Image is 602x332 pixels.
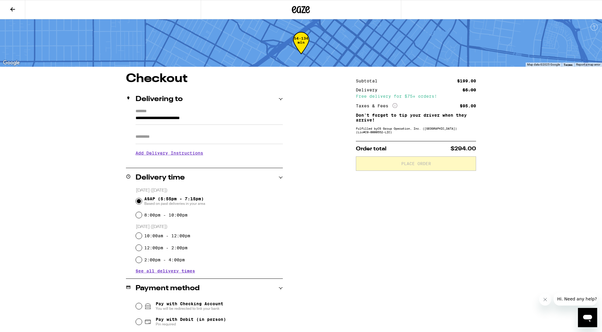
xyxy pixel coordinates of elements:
[136,188,283,193] p: [DATE] ([DATE])
[576,63,600,66] a: Report a map error
[356,79,382,83] div: Subtotal
[144,196,205,206] span: ASAP (5:55pm - 7:15pm)
[463,88,476,92] div: $5.00
[126,73,283,85] h1: Checkout
[144,245,188,250] label: 12:00pm - 2:00pm
[144,257,185,262] label: 2:00pm - 4:00pm
[554,292,597,306] iframe: Message from company
[144,213,188,217] label: 8:00pm - 10:00pm
[460,104,476,108] div: $95.00
[356,113,476,122] p: Don't forget to tip your driver when they arrive!
[457,79,476,83] div: $199.00
[356,146,387,152] span: Order total
[136,160,283,165] p: We'll contact you at [PHONE_NUMBER] when we arrive
[144,201,205,206] span: Based on past deliveries in your area
[136,269,195,273] button: See all delivery times
[527,63,560,66] span: Map data ©2025 Google
[356,156,476,171] button: Place Order
[401,161,431,166] span: Place Order
[136,285,200,292] h2: Payment method
[539,294,551,306] iframe: Close message
[144,233,190,238] label: 10:00am - 12:00pm
[356,94,476,98] div: Free delivery for $75+ orders!
[156,317,226,322] span: Pay with Debit (in person)
[156,301,223,311] span: Pay with Checking Account
[356,103,397,109] div: Taxes & Fees
[156,322,226,327] span: Pin required
[156,306,223,311] span: You will be redirected to link your bank
[136,224,283,230] p: [DATE] ([DATE])
[2,59,21,67] a: Open this area in Google Maps (opens a new window)
[136,174,185,181] h2: Delivery time
[356,127,476,134] div: Fulfilled by CS Group Operation, Inc. ([GEOGRAPHIC_DATA]) (Lic# C9-0000552-LIC )
[136,96,183,103] h2: Delivering to
[356,88,382,92] div: Delivery
[2,59,21,67] img: Google
[293,36,309,59] div: 54-134 min
[564,63,573,66] a: Terms
[451,146,476,152] span: $294.00
[578,308,597,327] iframe: Button to launch messaging window
[136,146,283,160] h3: Add Delivery Instructions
